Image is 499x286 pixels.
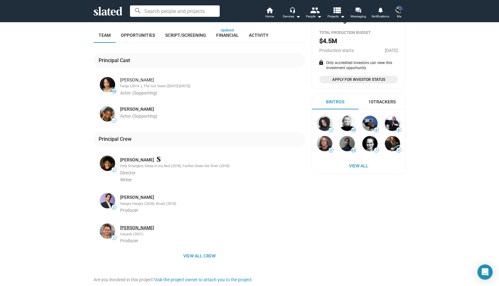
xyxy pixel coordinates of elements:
[99,136,134,142] div: Principal Crew
[100,77,115,92] img: Karen Aldridge
[120,106,154,112] a: [PERSON_NAME]
[397,13,401,20] span: Me
[121,33,155,38] span: Opportunities
[362,116,378,131] img: Simone Zeoli
[112,236,116,240] span: 1
[374,148,379,152] span: 7
[120,208,138,213] span: Producer
[395,6,403,13] img: Simone Zeoli
[94,250,305,262] button: View all crew
[112,205,116,209] span: 2
[351,148,356,152] span: 32
[397,148,401,152] span: 9
[100,156,115,171] img: Jordan Tragash
[368,99,396,105] div: 10 Trackers
[112,168,116,172] span: 1
[216,33,239,38] span: Financial
[306,13,322,20] div: People
[265,13,274,20] span: Home
[303,6,325,20] button: People
[99,33,111,38] span: Team
[347,6,369,20] a: Messaging
[355,7,361,13] mat-icon: forum
[310,5,319,15] mat-icon: people
[130,5,220,17] input: Search people and projects
[160,28,211,43] a: Script/Screening
[319,48,354,53] span: Production starts
[318,160,399,172] span: View All
[326,99,344,105] div: 8 Intros
[319,30,398,36] div: Total Production budget
[319,76,398,83] a: Apply for Investor Status
[340,116,355,131] img: Shelly B...
[318,60,324,65] mat-icon: lock
[116,28,160,43] a: Opportunities
[351,128,356,132] span: 39
[332,5,341,15] mat-icon: view_list
[120,194,154,200] a: [PERSON_NAME]
[120,77,304,83] div: [PERSON_NAME]
[385,136,400,151] img: Mike Hall
[281,6,303,20] button: Services
[112,89,116,93] span: 43
[319,37,337,45] h2: $4.5M
[120,232,304,237] div: Carjack (2021)
[329,128,333,132] span: 1
[94,277,305,283] div: Are you involved in this project?
[266,6,273,14] mat-icon: home
[385,116,400,131] img: Stefano Pratesi
[392,4,407,21] button: Simone ZeoliMe
[317,116,332,131] img: Lania Stewart (Lania Kayell)
[313,160,404,172] a: View All
[325,6,347,20] button: Projects
[120,84,304,89] div: Fargo (2014- ), The Get Down ([DATE]-[DATE])
[374,128,379,132] span: 8
[211,28,244,43] a: Financial
[319,61,398,71] div: Only accredited investors can view this investment opportunity.
[362,136,378,151] img: Kornelia Wawryszyn
[258,6,281,20] a: Home
[397,128,401,132] span: 8
[377,7,383,13] mat-icon: notifications
[315,13,323,20] mat-icon: arrow_drop_down
[372,13,389,20] span: Notifications
[112,119,116,122] span: —
[99,57,133,64] div: Principal Cast
[120,170,136,175] span: Director
[317,136,332,151] img: Cody Cowell
[289,7,295,13] mat-icon: headset_mic
[100,224,115,239] img: Michael Panico
[100,193,115,208] img: Devon Gulati
[132,90,157,95] span: (Supporting)
[327,13,345,20] span: Projects
[477,264,493,280] div: Open Intercom Messenger
[100,106,115,121] img: Kalil Sims
[132,114,157,119] span: (Supporting)
[385,48,398,53] span: [DATE]
[94,28,116,43] a: Team
[351,13,366,20] span: Messaging
[120,164,304,169] div: Only Strangers Sleep in my Bed (2018), Further Down the River (2018)
[323,76,394,83] span: Apply for Investor Status
[244,28,274,43] a: Activity
[340,136,355,151] img: Poya Shohani
[120,90,131,95] span: Actor
[120,238,138,243] span: Producer
[165,33,206,38] span: Script/Screening
[329,148,333,152] span: 9
[369,6,392,20] a: Notifications
[339,13,346,20] mat-icon: arrow_drop_down
[120,157,154,163] a: [PERSON_NAME]
[249,33,269,38] span: Activity
[120,202,304,206] div: Hangry Hangry (2020), Brush (2018)
[120,114,131,119] span: Actor
[155,277,253,283] button: Ask the project owner to attach you to the project.
[120,177,132,182] span: Writer
[99,250,300,262] span: View all crew
[283,13,301,20] div: Services
[120,225,154,231] a: [PERSON_NAME]
[294,13,302,20] mat-icon: arrow_drop_down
